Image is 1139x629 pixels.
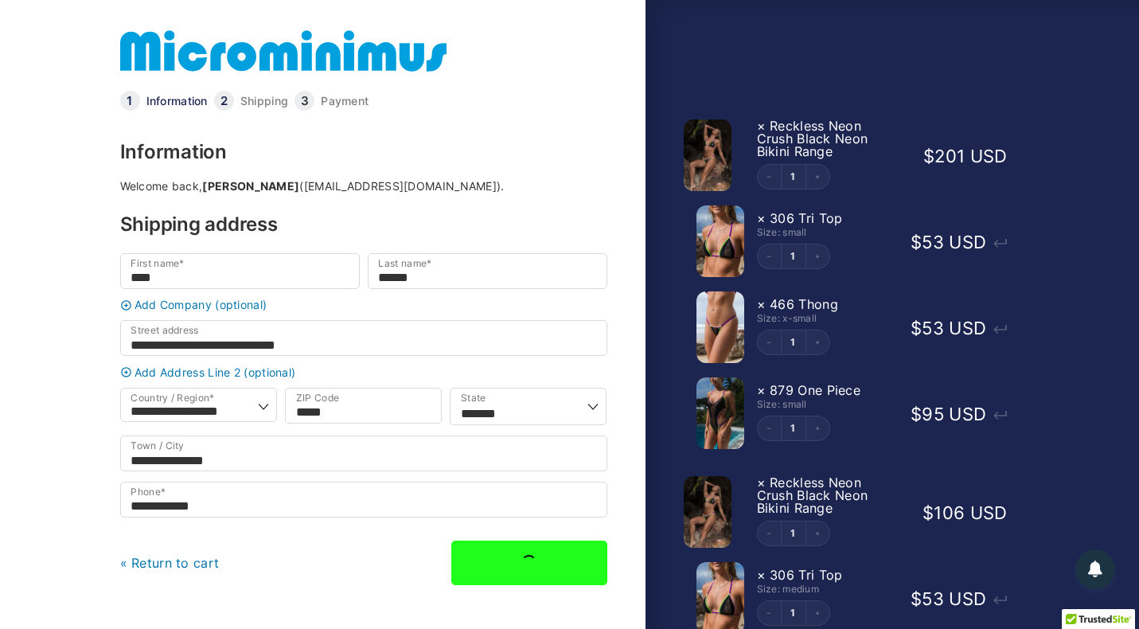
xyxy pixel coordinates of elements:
img: Reckless Neon Crush Black Neon 306 Tri Top 01 [696,205,744,277]
a: Add Address Line 2 (optional) [116,366,611,378]
div: Size: medium [757,584,895,594]
img: Reckless Neon Crush Black Neon 879 One Piece 01 [696,377,744,449]
a: Edit [782,172,805,182]
div: Size: small [757,228,895,237]
bdi: 201 USD [923,146,1007,166]
strong: [PERSON_NAME] [202,179,299,193]
span: $ [911,318,922,338]
img: Reckless Neon Crush Black Neon 466 Thong 01 [696,291,744,363]
img: Reckless Neon Crush Black Neon 306 Tri Top 296 Cheeky 04 [684,476,731,548]
a: Payment [321,96,369,107]
a: Edit [782,338,805,347]
bdi: 53 USD [911,318,986,338]
a: Edit [782,608,805,618]
a: « Return to cart [120,555,220,571]
h3: Information [120,143,607,162]
span: Reckless Neon Crush Black Neon Bikini Range [757,118,868,159]
a: Remove this item [757,567,766,583]
button: Increment [805,601,829,625]
a: Edit [782,424,805,433]
span: 306 Tri Top [770,567,842,583]
img: Reckless Neon Crush Black Neon 306 Tri Top 296 Cheeky 04 [684,119,731,191]
a: Remove this item [757,296,766,312]
span: 466 Thong [770,296,838,312]
div: Welcome back, ([EMAIL_ADDRESS][DOMAIN_NAME]). [120,181,607,192]
a: Add Company (optional) [116,299,611,311]
button: Decrement [758,601,782,625]
button: Increment [805,416,829,440]
h3: Shipping address [120,215,607,234]
div: Size: x-small [757,314,895,323]
span: 879 One Piece [770,382,860,398]
a: Edit [782,252,805,261]
a: Remove this item [757,118,766,134]
button: Decrement [758,330,782,354]
button: Decrement [758,244,782,268]
button: Increment [805,244,829,268]
a: Edit [782,529,805,538]
span: $ [911,232,922,252]
span: Reckless Neon Crush Black Neon Bikini Range [757,475,868,516]
span: $ [911,404,922,424]
button: Decrement [758,416,782,440]
a: Shipping [240,96,288,107]
button: Increment [805,522,829,545]
bdi: 106 USD [923,502,1007,523]
bdi: 53 USD [911,232,986,252]
button: Decrement [758,522,782,545]
span: $ [923,146,934,166]
span: $ [911,588,922,609]
bdi: 53 USD [911,588,986,609]
a: Information [146,96,208,107]
span: $ [923,502,934,523]
span: 306 Tri Top [770,210,842,226]
a: Remove this item [757,475,766,490]
a: Remove this item [757,210,766,226]
a: Remove this item [757,382,766,398]
button: Increment [805,330,829,354]
div: Size: small [757,400,895,409]
button: Decrement [758,165,782,189]
bdi: 95 USD [911,404,986,424]
button: Increment [805,165,829,189]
